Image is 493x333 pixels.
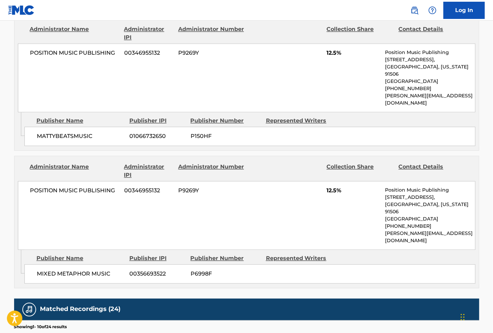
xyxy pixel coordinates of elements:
div: Administrator IPI [124,163,173,180]
p: [PHONE_NUMBER] [385,223,475,230]
h5: Matched Recordings (24) [40,305,121,313]
div: Administrator Number [178,163,245,180]
div: Drag [461,307,465,327]
div: Collection Share [326,163,393,180]
span: 12.5% [326,49,380,57]
span: P9269Y [178,49,245,57]
div: Contact Details [399,163,465,180]
p: Position Music Publishing [385,49,475,56]
p: [PHONE_NUMBER] [385,85,475,93]
div: Publisher Number [191,117,261,125]
span: MATTYBEATSMUSIC [37,132,125,141]
span: 00346955132 [124,187,173,195]
span: MIXED METAPHOR MUSIC [37,270,125,278]
p: [GEOGRAPHIC_DATA] [385,216,475,223]
p: [GEOGRAPHIC_DATA], [US_STATE] 91506 [385,201,475,216]
div: Publisher Name [36,255,124,263]
div: Publisher Name [36,117,124,125]
p: Showing 1 - 10 of 24 results [14,324,67,330]
span: P9269Y [178,187,245,195]
div: Publisher IPI [129,255,185,263]
div: Publisher IPI [129,117,185,125]
p: [GEOGRAPHIC_DATA] [385,78,475,85]
p: [STREET_ADDRESS], [385,56,475,64]
span: 12.5% [326,187,380,195]
span: 01066732650 [130,132,185,141]
span: 00346955132 [124,49,173,57]
div: Publisher Number [191,255,261,263]
div: Administrator Name [30,25,119,42]
div: Administrator IPI [124,25,173,42]
iframe: Chat Widget [459,300,493,333]
span: 00356693522 [130,270,185,278]
span: POSITION MUSIC PUBLISHING [30,187,119,195]
img: help [428,6,437,14]
div: Administrator Name [30,163,119,180]
p: [STREET_ADDRESS], [385,194,475,201]
div: Represented Writers [266,117,336,125]
p: [GEOGRAPHIC_DATA], [US_STATE] 91506 [385,64,475,78]
a: Log In [443,2,485,19]
a: Public Search [408,3,421,17]
p: [PERSON_NAME][EMAIL_ADDRESS][DOMAIN_NAME] [385,93,475,107]
div: Represented Writers [266,255,336,263]
div: Collection Share [326,25,393,42]
img: MLC Logo [8,5,35,15]
span: POSITION MUSIC PUBLISHING [30,49,119,57]
div: Help [426,3,439,17]
div: Administrator Number [178,25,245,42]
p: [PERSON_NAME][EMAIL_ADDRESS][DOMAIN_NAME] [385,230,475,245]
img: Matched Recordings [25,305,33,314]
p: Position Music Publishing [385,187,475,194]
img: search [410,6,419,14]
div: Contact Details [399,25,465,42]
span: P150HF [191,132,261,141]
span: P6998F [191,270,261,278]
